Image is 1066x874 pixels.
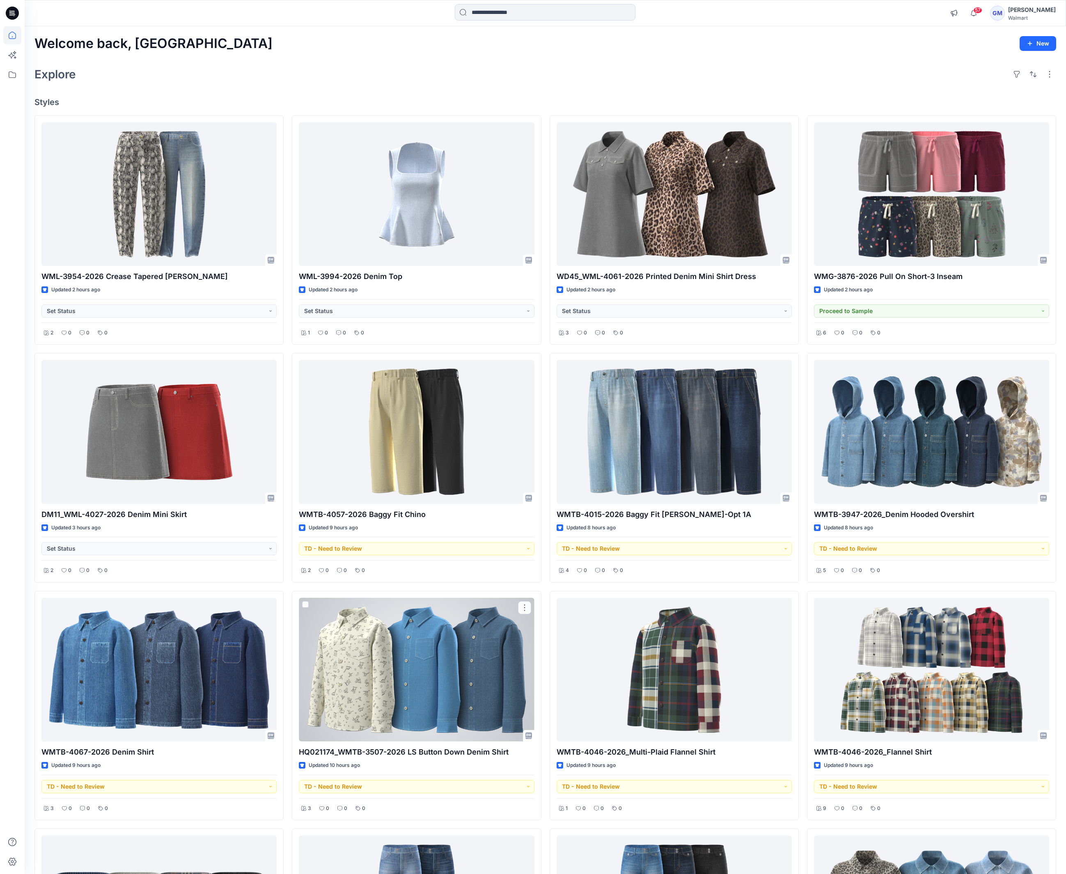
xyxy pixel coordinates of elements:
[50,566,53,575] p: 2
[859,804,862,813] p: 0
[299,122,534,266] a: WML-3994-2026 Denim Top
[309,761,360,770] p: Updated 10 hours ago
[824,524,873,532] p: Updated 8 hours ago
[68,566,71,575] p: 0
[309,286,358,294] p: Updated 2 hours ago
[299,746,534,758] p: HQ021174_WMTB-3507-2026 LS Button Down Denim Shirt
[859,329,862,337] p: 0
[877,566,880,575] p: 0
[34,97,1056,107] h4: Styles
[814,509,1049,520] p: WMTB-3947-2026_Denim Hooded Overshirt
[1008,5,1056,15] div: [PERSON_NAME]
[602,329,605,337] p: 0
[34,36,273,51] h2: Welcome back, [GEOGRAPHIC_DATA]
[104,329,108,337] p: 0
[68,329,71,337] p: 0
[620,329,623,337] p: 0
[1020,36,1056,51] button: New
[814,271,1049,282] p: WMG-3876-2026 Pull On Short-3 Inseam
[344,804,347,813] p: 0
[823,566,826,575] p: 5
[823,329,826,337] p: 6
[557,271,792,282] p: WD45_WML-4061-2026 Printed Denim Mini Shirt Dress
[299,598,534,741] a: HQ021174_WMTB-3507-2026 LS Button Down Denim Shirt
[51,524,101,532] p: Updated 3 hours ago
[602,566,605,575] p: 0
[50,329,53,337] p: 2
[841,329,844,337] p: 0
[51,761,101,770] p: Updated 9 hours ago
[362,566,365,575] p: 0
[824,761,873,770] p: Updated 9 hours ago
[344,566,347,575] p: 0
[582,804,586,813] p: 0
[299,509,534,520] p: WMTB-4057-2026 Baggy Fit Chino
[557,598,792,741] a: WMTB-4046-2026_Multi-Plaid Flannel Shirt
[41,746,277,758] p: WMTB-4067-2026 Denim Shirt
[86,566,89,575] p: 0
[69,804,72,813] p: 0
[41,360,277,503] a: DM11_WML-4027-2026 Denim Mini Skirt
[34,68,76,81] h2: Explore
[566,761,616,770] p: Updated 9 hours ago
[814,746,1049,758] p: WMTB-4046-2026_Flannel Shirt
[50,804,54,813] p: 3
[41,122,277,266] a: WML-3954-2026 Crease Tapered Jean
[308,566,311,575] p: 2
[990,6,1005,21] div: GM
[566,804,568,813] p: 1
[973,7,982,14] span: 57
[814,360,1049,503] a: WMTB-3947-2026_Denim Hooded Overshirt
[362,804,365,813] p: 0
[557,746,792,758] p: WMTB-4046-2026_Multi-Plaid Flannel Shirt
[51,286,100,294] p: Updated 2 hours ago
[620,566,623,575] p: 0
[361,329,364,337] p: 0
[326,566,329,575] p: 0
[104,566,108,575] p: 0
[41,271,277,282] p: WML-3954-2026 Crease Tapered [PERSON_NAME]
[566,566,569,575] p: 4
[823,804,826,813] p: 9
[41,509,277,520] p: DM11_WML-4027-2026 Denim Mini Skirt
[841,566,844,575] p: 0
[824,286,873,294] p: Updated 2 hours ago
[326,804,329,813] p: 0
[299,271,534,282] p: WML-3994-2026 Denim Top
[841,804,844,813] p: 0
[86,329,89,337] p: 0
[41,598,277,741] a: WMTB-4067-2026 Denim Shirt
[584,566,587,575] p: 0
[557,509,792,520] p: WMTB-4015-2026 Baggy Fit [PERSON_NAME]-Opt 1A
[105,804,108,813] p: 0
[584,329,587,337] p: 0
[1008,15,1056,21] div: Walmart
[877,804,880,813] p: 0
[814,122,1049,266] a: WMG-3876-2026 Pull On Short-3 Inseam
[877,329,880,337] p: 0
[308,804,311,813] p: 3
[566,286,615,294] p: Updated 2 hours ago
[566,329,569,337] p: 3
[566,524,616,532] p: Updated 8 hours ago
[309,524,358,532] p: Updated 9 hours ago
[601,804,604,813] p: 0
[557,122,792,266] a: WD45_WML-4061-2026 Printed Denim Mini Shirt Dress
[859,566,862,575] p: 0
[299,360,534,503] a: WMTB-4057-2026 Baggy Fit Chino
[308,329,310,337] p: 1
[343,329,346,337] p: 0
[87,804,90,813] p: 0
[325,329,328,337] p: 0
[557,360,792,503] a: WMTB-4015-2026 Baggy Fit Jean-Opt 1A
[619,804,622,813] p: 0
[814,598,1049,741] a: WMTB-4046-2026_Flannel Shirt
